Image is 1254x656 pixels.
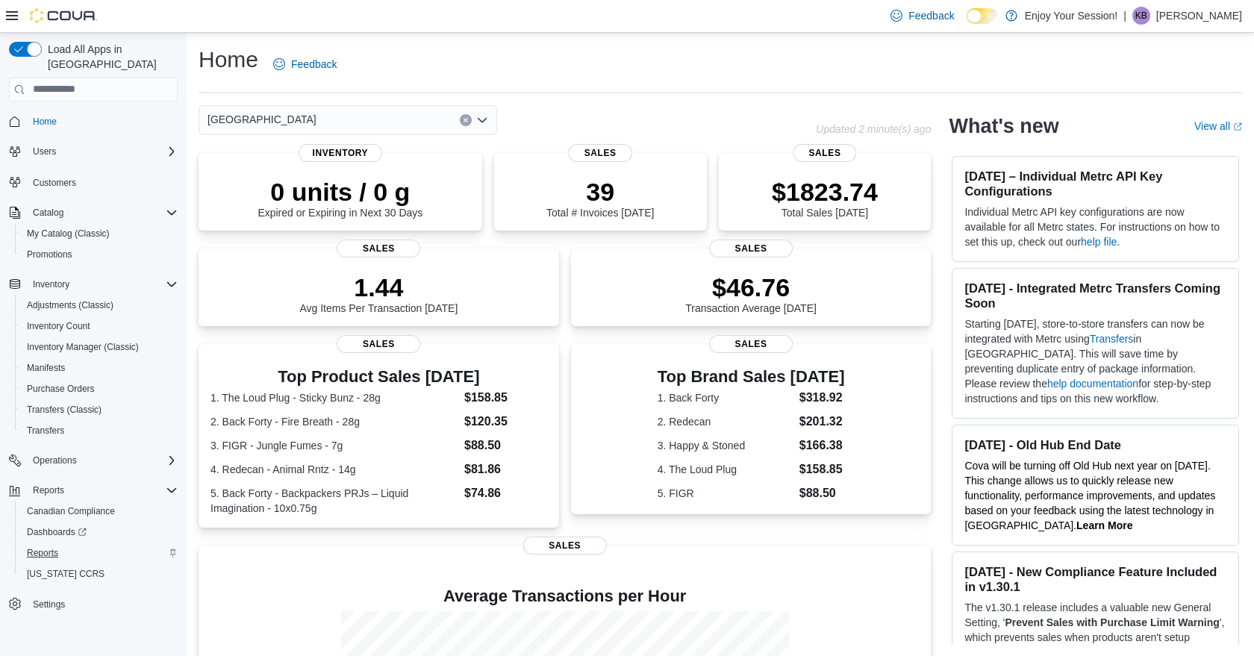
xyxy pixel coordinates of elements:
span: Reports [27,547,58,559]
h4: Average Transactions per Hour [210,587,919,605]
span: Feedback [291,57,337,72]
dd: $158.85 [799,460,845,478]
div: Transaction Average [DATE] [685,272,817,314]
a: Feedback [885,1,960,31]
span: Sales [337,335,420,353]
p: [PERSON_NAME] [1156,7,1242,25]
a: Adjustments (Classic) [21,296,119,314]
span: Sales [337,240,420,257]
dd: $88.50 [799,484,845,502]
div: Total Sales [DATE] [772,177,878,219]
button: Customers [3,171,184,193]
span: Reports [21,544,178,562]
span: Users [33,146,56,157]
span: Catalog [33,207,63,219]
a: [US_STATE] CCRS [21,565,110,583]
p: Individual Metrc API key configurations are now available for all Metrc states. For instructions ... [964,204,1226,249]
strong: Prevent Sales with Purchase Limit Warning [1005,616,1219,628]
span: Feedback [908,8,954,23]
dd: $88.50 [464,437,547,454]
button: Clear input [460,114,472,126]
button: Transfers (Classic) [15,399,184,420]
dd: $158.85 [464,389,547,407]
button: Open list of options [476,114,488,126]
span: Canadian Compliance [27,505,115,517]
span: Customers [33,177,76,189]
p: Starting [DATE], store-to-store transfers can now be integrated with Metrc using in [GEOGRAPHIC_D... [964,316,1226,406]
button: Inventory [3,274,184,295]
p: 39 [546,177,654,207]
dt: 2. Back Forty - Fire Breath - 28g [210,414,458,429]
span: Dashboards [21,523,178,541]
a: My Catalog (Classic) [21,225,116,243]
a: help file [1081,236,1117,248]
span: Sales [523,537,607,555]
span: Promotions [21,246,178,263]
button: Promotions [15,244,184,265]
span: Reports [27,481,178,499]
a: Inventory Count [21,317,96,335]
dd: $318.92 [799,389,845,407]
button: Reports [15,543,184,563]
a: Transfers (Classic) [21,401,107,419]
button: Purchase Orders [15,378,184,399]
a: Learn More [1076,519,1132,531]
p: $46.76 [685,272,817,302]
a: Transfers [21,422,70,440]
span: Inventory [299,144,382,162]
span: Purchase Orders [27,383,95,395]
p: | [1123,7,1126,25]
span: Inventory [27,275,178,293]
dd: $74.86 [464,484,547,502]
dt: 2. Redecan [658,414,793,429]
span: Catalog [27,204,178,222]
button: Reports [3,480,184,501]
span: Settings [33,599,65,610]
span: Transfers [27,425,64,437]
span: My Catalog (Classic) [27,228,110,240]
span: Sales [568,144,631,162]
button: Operations [3,450,184,471]
span: Canadian Compliance [21,502,178,520]
span: Adjustments (Classic) [27,299,113,311]
div: Total # Invoices [DATE] [546,177,654,219]
button: Home [3,110,184,132]
dt: 5. Back Forty - Backpackers PRJs – Liquid Imagination - 10x0.75g [210,486,458,516]
span: Cova will be turning off Old Hub next year on [DATE]. This change allows us to quickly release ne... [964,460,1215,531]
dt: 4. The Loud Plug [658,462,793,477]
span: Inventory [33,278,69,290]
span: Sales [793,144,856,162]
span: Sales [709,335,793,353]
button: Reports [27,481,70,499]
span: [US_STATE] CCRS [27,568,104,580]
a: Transfers [1090,333,1134,345]
button: Adjustments (Classic) [15,295,184,316]
dt: 1. Back Forty [658,390,793,405]
button: Users [27,143,62,160]
div: Karen Belaire [1132,7,1150,25]
span: Settings [27,595,178,613]
h2: What's new [949,114,1058,138]
h3: Top Brand Sales [DATE] [658,368,845,386]
span: Operations [33,454,77,466]
a: Purchase Orders [21,380,101,398]
button: Operations [27,452,83,469]
button: Inventory [27,275,75,293]
span: Washington CCRS [21,565,178,583]
span: Adjustments (Classic) [21,296,178,314]
a: help documentation [1047,378,1138,390]
span: Inventory Count [21,317,178,335]
span: Purchase Orders [21,380,178,398]
span: My Catalog (Classic) [21,225,178,243]
h3: [DATE] - Old Hub End Date [964,437,1226,452]
span: Dark Mode [967,24,967,25]
p: 1.44 [299,272,458,302]
span: Manifests [27,362,65,374]
a: Reports [21,544,64,562]
span: Sales [709,240,793,257]
a: Dashboards [21,523,93,541]
button: Users [3,141,184,162]
a: Customers [27,174,82,192]
span: Home [27,112,178,131]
